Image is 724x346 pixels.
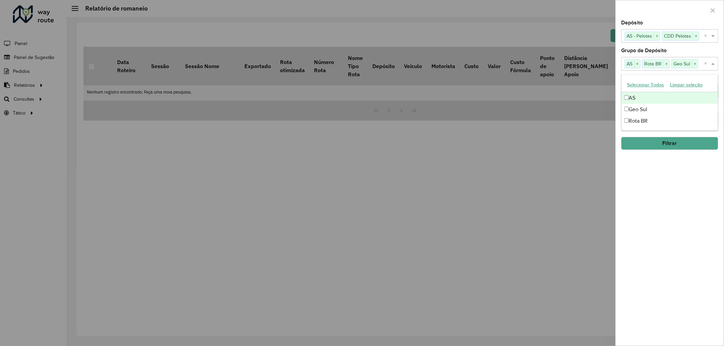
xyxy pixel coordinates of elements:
[634,60,640,68] span: ×
[621,19,643,27] label: Depósito
[662,32,693,40] span: CDD Pelotas
[693,32,699,40] span: ×
[625,32,654,40] span: AS - Pelotas
[692,60,698,68] span: ×
[621,115,718,127] div: Rota BR
[625,60,634,68] span: AS
[621,137,718,150] button: Filtrar
[621,74,718,131] ng-dropdown-panel: Options list
[704,60,710,68] span: Clear all
[621,92,718,104] div: AS
[704,32,710,40] span: Clear all
[667,80,706,90] button: Limpar seleção
[621,46,667,55] label: Grupo de Depósito
[663,60,669,68] span: ×
[643,60,663,68] span: Rota BR
[654,32,660,40] span: ×
[672,60,692,68] span: Geo Sul
[624,80,667,90] button: Selecionar Todos
[621,104,718,115] div: Geo Sul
